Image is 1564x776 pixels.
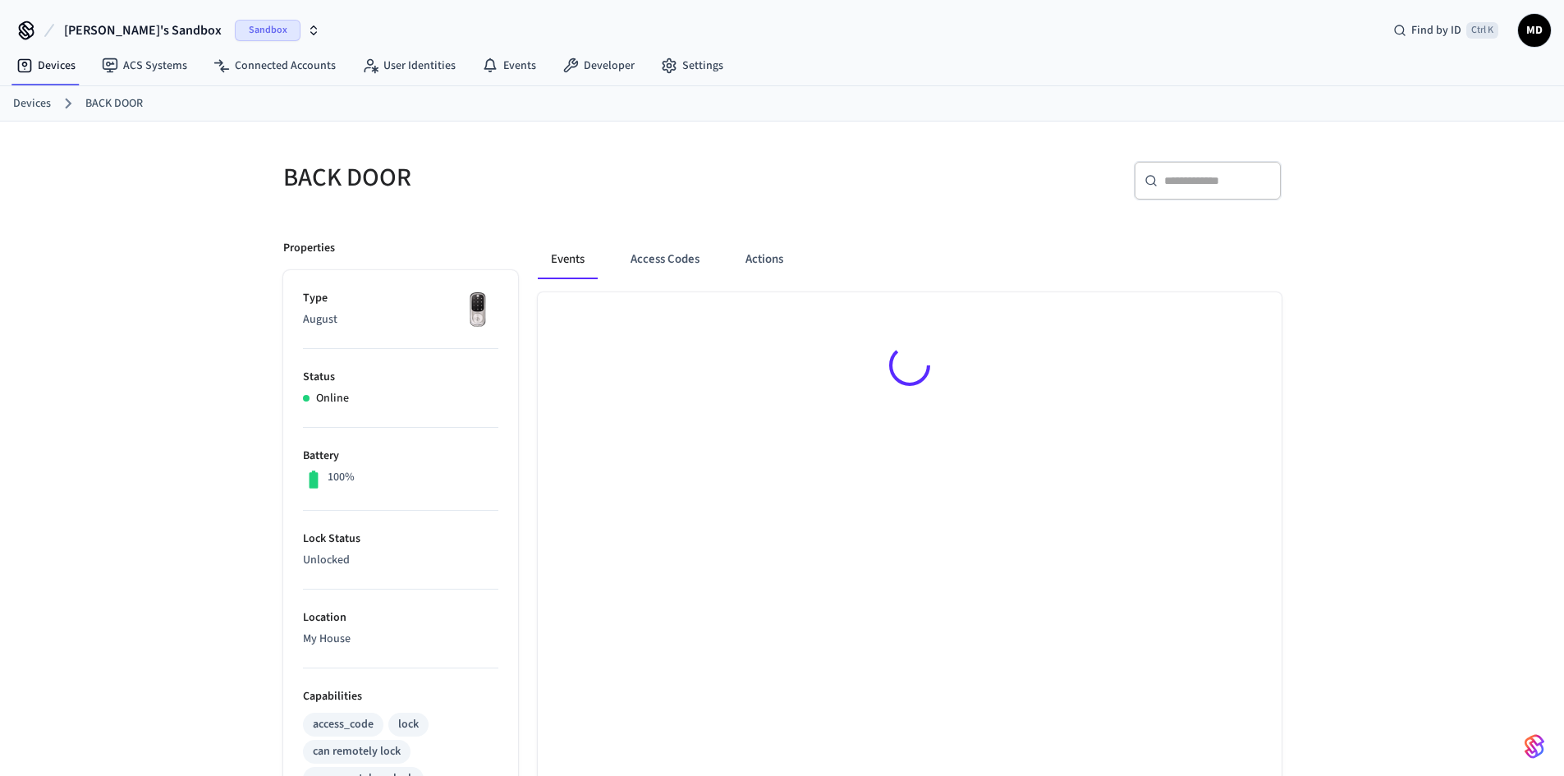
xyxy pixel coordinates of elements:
[313,716,374,733] div: access_code
[283,240,335,257] p: Properties
[13,95,51,112] a: Devices
[732,240,796,279] button: Actions
[235,20,300,41] span: Sandbox
[303,448,498,465] p: Battery
[89,51,200,80] a: ACS Systems
[1380,16,1511,45] div: Find by IDCtrl K
[617,240,713,279] button: Access Codes
[549,51,648,80] a: Developer
[538,240,598,279] button: Events
[1411,22,1461,39] span: Find by ID
[303,631,498,648] p: My House
[1518,14,1551,47] button: MD
[283,161,773,195] h5: BACK DOOR
[313,743,401,760] div: can remotely lock
[303,530,498,548] p: Lock Status
[200,51,349,80] a: Connected Accounts
[1525,733,1544,760] img: SeamLogoGradient.69752ec5.svg
[328,469,355,486] p: 100%
[303,688,498,705] p: Capabilities
[469,51,549,80] a: Events
[648,51,736,80] a: Settings
[303,311,498,328] p: August
[3,51,89,80] a: Devices
[303,609,498,627] p: Location
[85,95,143,112] a: BACK DOOR
[538,240,1282,279] div: ant example
[64,21,222,40] span: [PERSON_NAME]'s Sandbox
[303,369,498,386] p: Status
[1466,22,1498,39] span: Ctrl K
[303,290,498,307] p: Type
[316,390,349,407] p: Online
[457,290,498,331] img: Yale Assure Touchscreen Wifi Smart Lock, Satin Nickel, Front
[398,716,419,733] div: lock
[349,51,469,80] a: User Identities
[1520,16,1549,45] span: MD
[303,552,498,569] p: Unlocked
